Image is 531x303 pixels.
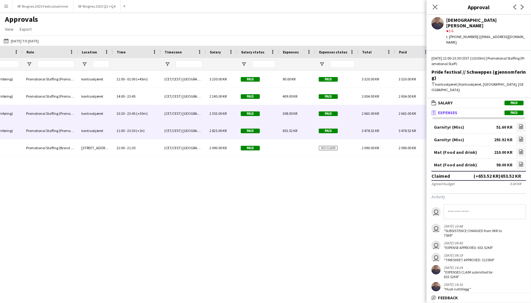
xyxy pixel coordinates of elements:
[431,56,526,67] div: [DATE] 12:00-23:30 CEST (11h30m) | Promotional Staffing (Promotional Staff)
[431,194,526,200] h3: Activity
[125,111,127,116] span: -
[444,265,507,270] div: [DATE] 14:24
[116,128,125,133] span: 11:00
[116,146,125,150] span: 12:00
[209,146,227,150] span: 2 090.00 KR
[127,94,135,99] span: 23:45
[319,61,325,67] button: Open Filter Menu
[283,77,295,81] span: 90.00 KR
[116,94,125,99] span: 14:00
[161,88,206,105] div: (CET/CEST) [GEOGRAPHIC_DATA]
[20,26,32,32] span: Export
[78,88,113,105] div: kontraskjæret
[444,282,471,287] div: [DATE] 14:16
[431,265,441,274] app-user-avatar: Christian Teisnes
[431,253,441,262] app-user-avatar: Wilmer Borgnes
[78,122,113,139] div: kontraskjæret
[434,138,464,142] div: Garnityr (Misc)
[431,282,441,291] app-user-avatar: Christian Teisnes
[117,50,126,54] span: Time
[283,111,297,116] span: 308.00 KR
[241,146,260,150] span: Paid
[210,50,221,54] span: Salary
[78,105,113,122] div: kontraskjæret
[26,50,34,54] span: Role
[13,0,73,12] button: RF Ringnes 2025 Festivalsommer
[125,94,127,99] span: -
[161,139,206,156] div: (CET/CEST) [GEOGRAPHIC_DATA]
[399,50,407,54] span: Paid
[241,94,260,99] span: Paid
[496,163,513,167] div: 98.00 KR
[136,128,145,133] span: (+1h)
[283,94,297,99] span: 409.00 KR
[330,60,355,68] input: Expenses status Filter Input
[399,146,416,150] span: 2 090.00 KR
[22,88,78,105] div: Promotional Staffing (Promotional Staff)
[37,60,74,68] input: Role Filter Input
[22,105,78,122] div: Promotional Staffing (Promotional Staff)
[136,77,148,81] span: (+45m)
[127,77,135,81] span: 01:00
[431,181,455,186] div: Agreed budget
[399,94,416,99] span: 2 654.00 KR
[161,122,206,139] div: (CET/CEST) [GEOGRAPHIC_DATA]
[82,50,97,54] span: Location
[127,146,135,150] span: 21:30
[444,258,495,262] div: "TIMESHEET APPROVED: 3125KR"
[319,77,338,82] span: Paid
[444,224,507,228] div: [DATE] 10:48
[116,77,125,81] span: 11:00
[5,26,14,32] span: View
[2,37,40,45] button: [DATE] to [DATE]
[446,17,526,28] div: [DEMOGRAPHIC_DATA][PERSON_NAME]
[444,287,471,291] div: "Husk nattillegg "
[362,50,372,54] span: Total
[241,111,260,116] span: Paid
[505,101,524,105] span: Paid
[319,146,338,150] span: No claim
[116,111,125,116] span: 13:30
[444,245,494,250] div: "EXPENSE APPROVED: 653.52KR"
[176,60,202,68] input: Timezone Filter Input
[444,241,494,245] div: [DATE] 09:45
[93,60,109,68] input: Location Filter Input
[319,129,338,133] span: Paid
[427,293,531,302] mat-expansion-panel-header: Feedback
[427,108,531,117] mat-expansion-panel-header: ExpensesPaid
[319,111,338,116] span: Paid
[17,25,34,33] a: Export
[431,69,526,80] div: Pride festival // Schweppes (gjennomføring)
[444,228,507,238] div: "SUBSISTENCE CHANGED from 0KR to 75KR"
[438,100,453,106] span: Salary
[434,125,464,130] div: Garnityr (Misc)
[399,111,416,116] span: 2 663.00 KR
[434,150,477,155] div: Mat (Food and drink)
[431,82,526,93] div: kontraskjæret | Kontraskjæret, [GEOGRAPHIC_DATA], [GEOGRAPHIC_DATA]
[82,61,87,67] button: Open Filter Menu
[2,25,16,33] a: View
[431,224,441,233] app-user-avatar: Mille Berger
[505,111,524,115] span: Paid
[362,128,379,133] span: 3 478.52 KR
[78,71,113,87] div: kontraskjæret
[362,94,379,99] span: 2 654.00 KR
[127,111,135,116] span: 23:45
[319,94,338,99] span: Paid
[209,77,227,81] span: 3 230.00 KR
[73,0,121,12] button: RF Ringnes 2025 Q3 +Q4
[446,34,526,45] div: t. [PHONE_NUMBER] | [EMAIL_ADDRESS][DOMAIN_NAME]
[22,139,78,156] div: Promotional Staffing (Brand Ambassadors)
[165,61,170,67] button: Open Filter Menu
[241,61,247,67] button: Open Filter Menu
[434,163,477,167] div: Mat (Food and drink)
[427,98,531,107] mat-expansion-panel-header: SalaryPaid
[241,129,260,133] span: Paid
[209,128,227,133] span: 2 825.00 KR
[165,50,182,54] span: Timezone
[362,111,379,116] span: 2 663.00 KR
[209,94,227,99] span: 2 245.00 KR
[319,50,347,54] span: Expenses status
[161,71,206,87] div: (CET/CEST) [GEOGRAPHIC_DATA]
[438,295,458,301] span: Feedback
